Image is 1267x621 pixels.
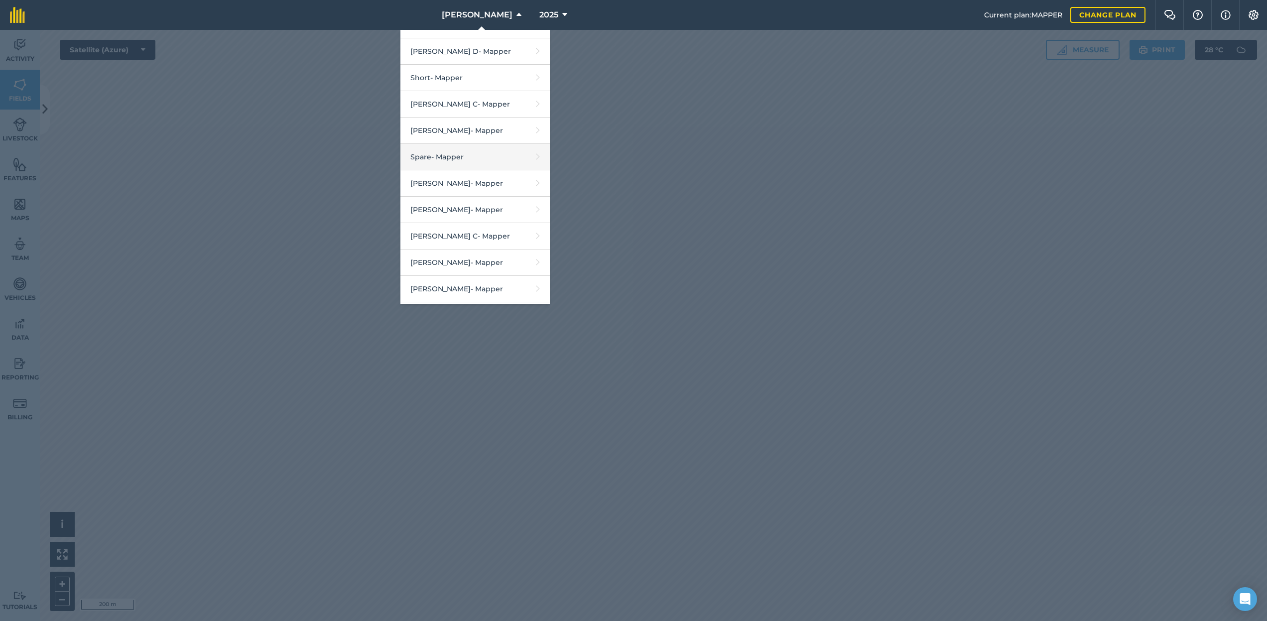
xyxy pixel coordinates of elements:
img: Two speech bubbles overlapping with the left bubble in the forefront [1164,10,1176,20]
a: Change plan [1070,7,1145,23]
span: Current plan : MAPPER [984,9,1062,20]
a: [PERSON_NAME]- Mapper [400,302,550,329]
img: fieldmargin Logo [10,7,25,23]
img: A cog icon [1248,10,1260,20]
a: [PERSON_NAME] C- Mapper [400,223,550,249]
img: svg+xml;base64,PHN2ZyB4bWxucz0iaHR0cDovL3d3dy53My5vcmcvMjAwMC9zdmciIHdpZHRoPSIxNyIgaGVpZ2h0PSIxNy... [1221,9,1231,21]
a: Spare- Mapper [400,144,550,170]
a: [PERSON_NAME]- Mapper [400,118,550,144]
span: [PERSON_NAME] [442,9,512,21]
img: A question mark icon [1192,10,1204,20]
a: [PERSON_NAME]- Mapper [400,249,550,276]
a: [PERSON_NAME] D- Mapper [400,38,550,65]
div: Open Intercom Messenger [1233,587,1257,611]
a: [PERSON_NAME]- Mapper [400,170,550,197]
a: [PERSON_NAME]- Mapper [400,197,550,223]
a: [PERSON_NAME]- Mapper [400,276,550,302]
a: [PERSON_NAME] C- Mapper [400,91,550,118]
a: Short- Mapper [400,65,550,91]
span: 2025 [539,9,558,21]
